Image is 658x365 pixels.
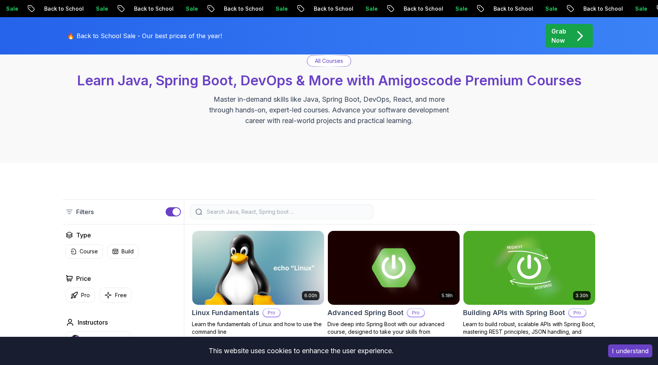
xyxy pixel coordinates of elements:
span: Learn Java, Spring Boot, DevOps & More with Amigoscode Premium Courses [77,72,581,89]
p: Back to School [36,5,88,13]
button: Build [107,244,139,259]
a: Linux Fundamentals card6.00hLinux FundamentalsProLearn the fundamentals of Linux and how to use t... [192,231,324,336]
img: Building APIs with Spring Boot card [463,231,595,305]
p: Sale [88,5,112,13]
p: 3.30h [575,293,588,299]
p: [PERSON_NAME] [83,336,126,344]
a: Advanced Spring Boot card5.18hAdvanced Spring BootProDive deep into Spring Boot with our advanced... [327,231,460,343]
img: Linux Fundamentals card [192,231,324,305]
button: Course [65,244,103,259]
p: Back to School [305,5,357,13]
p: Grab Now [551,27,566,45]
p: Dive deep into Spring Boot with our advanced course, designed to take your skills from intermedia... [327,320,460,343]
button: instructor img[PERSON_NAME] [65,331,131,348]
p: 🔥 Back to School Sale - Our best prices of the year! [67,31,222,40]
p: Sale [177,5,202,13]
img: Advanced Spring Boot card [328,231,460,305]
div: This website uses cookies to enhance the user experience. [6,343,597,359]
button: Free [99,288,132,303]
h2: Instructors [78,318,108,327]
p: Sale [537,5,561,13]
p: Back to School [485,5,537,13]
p: Pro [81,291,90,299]
h2: Building APIs with Spring Boot [463,307,565,318]
p: Pro [569,309,586,317]
p: Learn the fundamentals of Linux and how to use the command line [192,320,324,336]
p: Pro [263,309,280,317]
p: Back to School [126,5,177,13]
p: Back to School [575,5,627,13]
h2: Type [76,231,91,240]
p: Filters [76,207,94,216]
p: Back to School [395,5,447,13]
h2: Linux Fundamentals [192,307,259,318]
h2: Price [76,274,91,283]
p: Sale [357,5,382,13]
p: Course [80,248,98,255]
p: 5.18h [442,293,453,299]
button: Accept cookies [608,344,652,357]
p: Pro [407,309,424,317]
p: Master in-demand skills like Java, Spring Boot, DevOps, React, and more through hands-on, expert-... [201,94,457,126]
p: Learn to build robust, scalable APIs with Spring Boot, mastering REST principles, JSON handling, ... [463,320,596,343]
a: Building APIs with Spring Boot card3.30hBuilding APIs with Spring BootProLearn to build robust, s... [463,231,596,343]
h2: Advanced Spring Boot [327,307,404,318]
p: All Courses [315,57,343,65]
p: Sale [627,5,651,13]
p: Free [115,291,127,299]
p: Sale [267,5,292,13]
button: Pro [65,288,95,303]
p: 6.00h [304,293,317,299]
img: instructor img [70,335,80,345]
p: Sale [447,5,471,13]
input: Search Java, React, Spring boot ... [205,208,368,216]
p: Back to School [216,5,267,13]
p: Build [121,248,134,255]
